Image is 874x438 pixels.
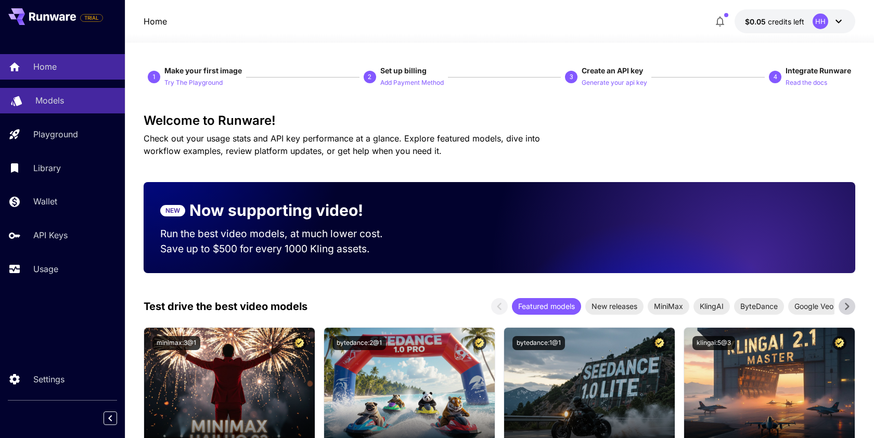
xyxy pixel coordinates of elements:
[160,241,403,256] p: Save up to $500 for every 1000 Kling assets.
[189,199,363,222] p: Now supporting video!
[512,301,581,312] span: Featured models
[745,17,768,26] span: $0.05
[164,78,223,88] p: Try The Playground
[380,76,444,88] button: Add Payment Method
[734,301,784,312] span: ByteDance
[582,78,647,88] p: Generate your api key
[332,336,386,350] button: bytedance:2@1
[512,298,581,315] div: Featured models
[813,14,828,29] div: HH
[144,133,540,156] span: Check out your usage stats and API key performance at a glance. Explore featured models, dive int...
[786,66,851,75] span: Integrate Runware
[693,301,730,312] span: KlingAI
[786,76,827,88] button: Read the docs
[648,298,689,315] div: MiniMax
[745,16,804,27] div: $0.05
[692,336,735,350] button: klingai:5@3
[144,15,167,28] nav: breadcrumb
[380,66,427,75] span: Set up billing
[786,78,827,88] p: Read the docs
[582,66,643,75] span: Create an API key
[472,336,486,350] button: Certified Model – Vetted for best performance and includes a commercial license.
[33,229,68,241] p: API Keys
[33,373,65,385] p: Settings
[582,76,647,88] button: Generate your api key
[144,299,307,314] p: Test drive the best video models
[735,9,855,33] button: $0.05HH
[111,409,125,428] div: Collapse sidebar
[292,336,306,350] button: Certified Model – Vetted for best performance and includes a commercial license.
[368,72,371,82] p: 2
[81,14,102,22] span: TRIAL
[774,72,777,82] p: 4
[380,78,444,88] p: Add Payment Method
[33,162,61,174] p: Library
[652,336,666,350] button: Certified Model – Vetted for best performance and includes a commercial license.
[33,60,57,73] p: Home
[33,128,78,140] p: Playground
[160,226,403,241] p: Run the best video models, at much lower cost.
[734,298,784,315] div: ByteDance
[80,11,103,24] span: Add your payment card to enable full platform functionality.
[512,336,565,350] button: bytedance:1@1
[788,298,840,315] div: Google Veo
[788,301,840,312] span: Google Veo
[33,263,58,275] p: Usage
[585,301,644,312] span: New releases
[144,15,167,28] a: Home
[35,94,64,107] p: Models
[164,76,223,88] button: Try The Playground
[832,336,846,350] button: Certified Model – Vetted for best performance and includes a commercial license.
[152,72,156,82] p: 1
[33,195,57,208] p: Wallet
[585,298,644,315] div: New releases
[768,17,804,26] span: credits left
[570,72,573,82] p: 3
[152,336,200,350] button: minimax:3@1
[648,301,689,312] span: MiniMax
[104,411,117,425] button: Collapse sidebar
[144,113,855,128] h3: Welcome to Runware!
[164,66,242,75] span: Make your first image
[693,298,730,315] div: KlingAI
